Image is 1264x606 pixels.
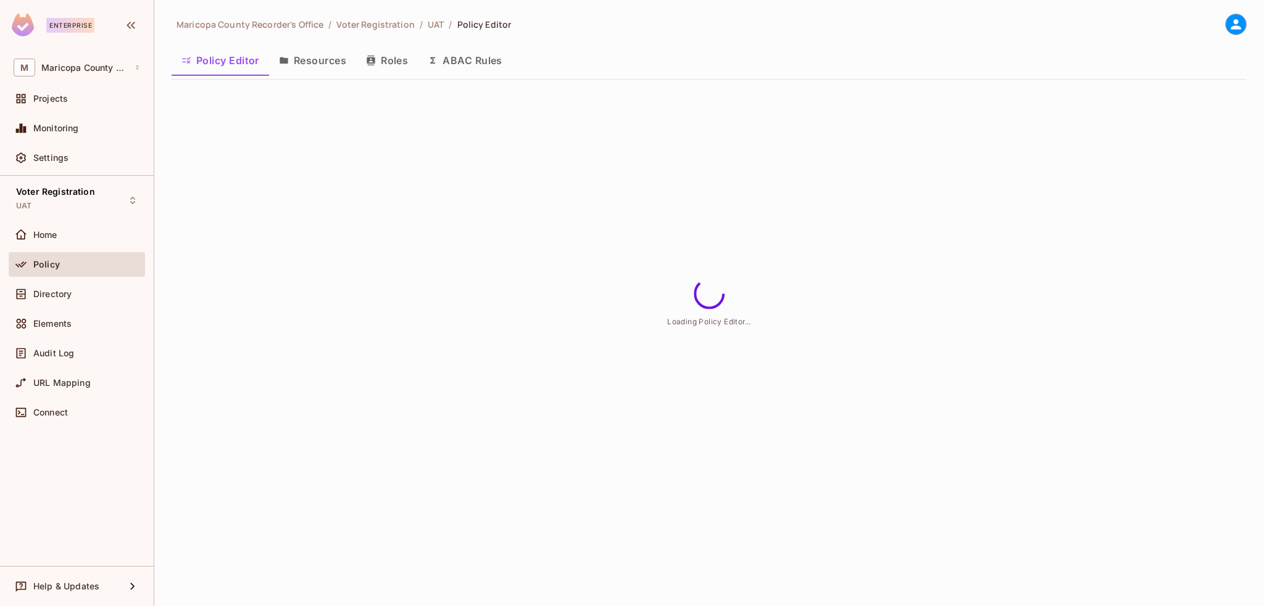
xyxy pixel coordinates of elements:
[33,260,60,269] span: Policy
[420,18,423,30] li: /
[33,230,57,240] span: Home
[46,18,94,33] div: Enterprise
[33,581,99,591] span: Help & Updates
[33,407,68,417] span: Connect
[33,319,72,329] span: Elements
[33,153,69,163] span: Settings
[418,45,512,76] button: ABAC Rules
[269,45,356,76] button: Resources
[33,348,74,358] span: Audit Log
[449,18,452,30] li: /
[14,59,35,76] span: M
[12,14,34,36] img: SReyMgAAAABJRU5ErkJggg==
[428,18,444,30] span: the active environment
[41,63,128,73] span: Workspace: Maricopa County Recorder's Office
[33,94,68,104] span: Projects
[356,45,418,76] button: Roles
[16,187,95,197] span: Voter Registration
[33,378,91,388] span: URL Mapping
[33,123,79,133] span: Monitoring
[172,45,269,76] button: Policy Editor
[177,18,323,30] span: the active workspace
[328,18,331,30] li: /
[336,18,414,30] span: the active project
[667,316,751,326] span: Loading Policy Editor...
[457,18,512,30] span: Policy Editor
[16,201,31,211] span: UAT
[33,289,72,299] span: Directory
